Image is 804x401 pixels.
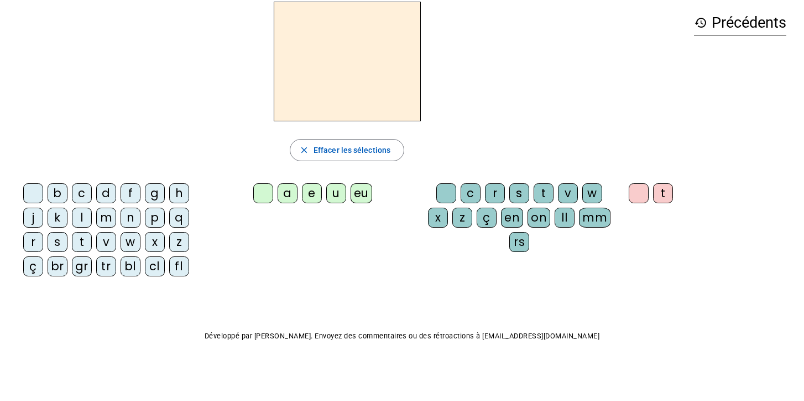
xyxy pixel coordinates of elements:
mat-icon: close [299,145,309,155]
div: s [48,232,67,252]
div: l [72,208,92,228]
div: q [169,208,189,228]
div: r [23,232,43,252]
div: v [96,232,116,252]
div: c [72,183,92,203]
div: ç [23,256,43,276]
div: w [582,183,602,203]
div: ç [477,208,497,228]
mat-icon: history [694,16,707,29]
div: f [121,183,140,203]
button: Effacer les sélections [290,139,404,161]
div: rs [509,232,529,252]
div: j [23,208,43,228]
div: h [169,183,189,203]
div: t [653,183,673,203]
div: br [48,256,67,276]
div: p [145,208,165,228]
div: x [428,208,448,228]
div: fl [169,256,189,276]
div: tr [96,256,116,276]
div: r [485,183,505,203]
div: g [145,183,165,203]
div: x [145,232,165,252]
div: z [452,208,472,228]
div: m [96,208,116,228]
div: b [48,183,67,203]
div: u [326,183,346,203]
div: mm [579,208,610,228]
span: Effacer les sélections [314,143,390,157]
div: s [509,183,529,203]
div: en [501,208,523,228]
div: v [558,183,578,203]
div: e [302,183,322,203]
div: d [96,183,116,203]
div: t [72,232,92,252]
div: w [121,232,140,252]
div: a [278,183,297,203]
h3: Précédents [694,11,786,35]
div: cl [145,256,165,276]
div: k [48,208,67,228]
div: c [461,183,481,203]
div: t [534,183,554,203]
div: bl [121,256,140,276]
div: eu [351,183,372,203]
div: n [121,208,140,228]
div: z [169,232,189,252]
div: ll [555,208,575,228]
div: gr [72,256,92,276]
p: Développé par [PERSON_NAME]. Envoyez des commentaires ou des rétroactions à [EMAIL_ADDRESS][DOMAI... [9,330,795,343]
div: on [528,208,550,228]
